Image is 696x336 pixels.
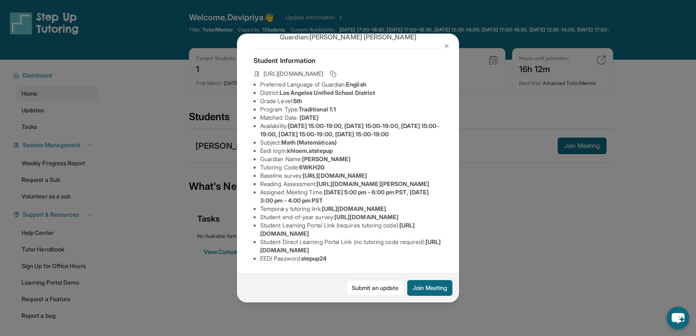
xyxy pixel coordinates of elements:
[260,189,429,204] span: [DATE] 5:00 pm - 6:00 pm PST, [DATE] 3:00 pm - 4:00 pm PST
[260,80,442,89] li: Preferred Language of Guardian:
[280,89,375,96] span: Los Angeles Unified School District
[301,255,327,262] span: stepup24
[260,122,442,138] li: Availability:
[260,172,442,180] li: Baseline survey :
[260,155,442,163] li: Guardian Name :
[317,180,429,187] span: [URL][DOMAIN_NAME][PERSON_NAME]
[346,81,366,88] span: English
[328,69,338,79] button: Copy link
[299,164,324,171] span: 6WKH2G
[260,89,442,97] li: District:
[260,238,442,254] li: Student Direct Learning Portal Link (no tutoring code required) :
[260,188,442,205] li: Assigned Meeting Time :
[407,280,452,296] button: Join Meeting
[260,97,442,105] li: Grade Level:
[260,163,442,172] li: Tutoring Code :
[293,97,302,104] span: 5th
[303,172,367,179] span: [URL][DOMAIN_NAME]
[260,114,442,122] li: Matched Date:
[322,205,386,212] span: [URL][DOMAIN_NAME]
[260,254,442,263] li: EEDI Password :
[260,213,442,221] li: Student end-of-year survey :
[667,307,689,329] button: chat-button
[443,43,450,49] img: Close Icon
[260,105,442,114] li: Program Type:
[254,32,442,42] p: Guardian: [PERSON_NAME] [PERSON_NAME]
[260,122,439,138] span: [DATE] 15:00-19:00, [DATE] 15:00-19:00, [DATE] 15:00-19:00, [DATE] 15:00-19:00, [DATE] 15:00-19:00
[334,213,399,220] span: [URL][DOMAIN_NAME]
[300,114,319,121] span: [DATE]
[260,138,442,147] li: Subject :
[287,147,333,154] span: khloem.atstepup
[260,221,442,238] li: Student Learning Portal Link (requires tutoring code) :
[260,147,442,155] li: Eedi login :
[281,139,337,146] span: Math (Matemáticas)
[346,280,404,296] a: Submit an update
[299,106,336,113] span: Traditional 1:1
[263,70,323,78] span: [URL][DOMAIN_NAME]
[260,180,442,188] li: Reading Assessment :
[302,155,350,162] span: [PERSON_NAME]
[254,56,442,65] h4: Student Information
[260,205,442,213] li: Temporary tutoring link :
